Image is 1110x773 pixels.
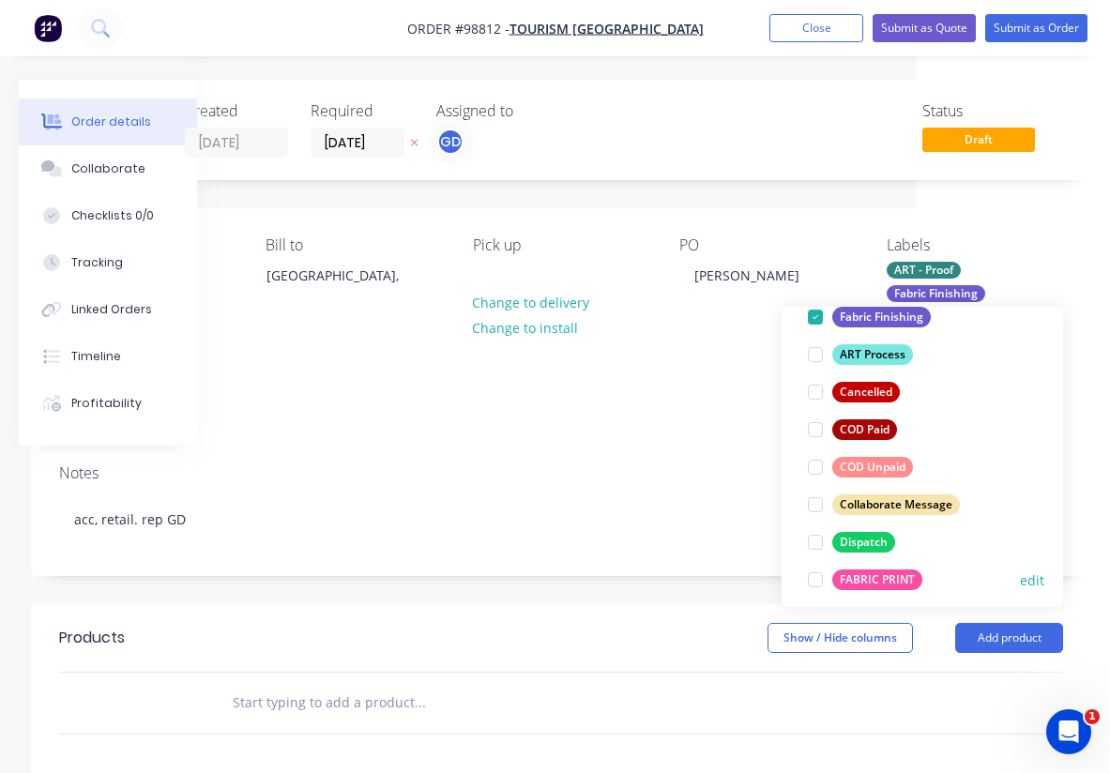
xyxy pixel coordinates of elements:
[1046,709,1091,754] iframe: Intercom live chat
[71,254,123,271] div: Tracking
[832,344,913,365] div: ART Process
[887,262,961,279] div: ART - Proof
[19,286,197,333] button: Linked Orders
[800,304,938,330] button: Fabric Finishing
[71,160,145,177] div: Collaborate
[19,380,197,427] button: Profitability
[800,529,903,555] button: Dispatch
[768,623,913,653] button: Show / Hide columns
[71,395,142,412] div: Profitability
[832,382,900,402] div: Cancelled
[71,348,121,365] div: Timeline
[266,263,422,289] div: [GEOGRAPHIC_DATA],
[19,333,197,380] button: Timeline
[769,14,863,42] button: Close
[436,128,464,156] button: GD
[873,14,976,42] button: Submit as Quote
[1085,709,1100,724] span: 1
[679,262,814,289] div: [PERSON_NAME]
[19,145,197,192] button: Collaborate
[509,20,704,38] a: TOURISM [GEOGRAPHIC_DATA]
[311,102,414,120] div: Required
[251,262,438,322] div: [GEOGRAPHIC_DATA],
[922,128,1035,151] span: Draft
[832,419,897,440] div: COD Paid
[407,20,509,38] span: Order #98812 -
[463,289,600,314] button: Change to delivery
[19,239,197,286] button: Tracking
[19,99,197,145] button: Order details
[922,102,1063,120] div: Status
[800,417,905,443] button: COD Paid
[59,464,1063,482] div: Notes
[800,379,907,405] button: Cancelled
[19,192,197,239] button: Checklists 0/0
[955,623,1063,653] button: Add product
[71,114,151,130] div: Order details
[800,567,930,593] button: FABRIC PRINT
[473,236,649,254] div: Pick up
[34,14,62,42] img: Factory
[985,14,1087,42] button: Submit as Order
[887,285,985,302] div: Fabric Finishing
[679,236,856,254] div: PO
[266,236,442,254] div: Bill to
[59,627,125,649] div: Products
[887,236,1063,254] div: Labels
[800,341,920,368] button: ART Process
[71,207,154,224] div: Checklists 0/0
[59,491,1063,548] div: acc, retail. rep GD
[436,102,624,120] div: Assigned to
[800,492,967,518] button: Collaborate Message
[832,457,913,477] div: COD Unpaid
[1020,570,1044,590] button: edit
[832,494,960,515] div: Collaborate Message
[463,315,588,341] button: Change to install
[832,307,931,327] div: Fabric Finishing
[232,684,607,721] input: Start typing to add a product...
[800,454,920,480] button: COD Unpaid
[185,102,288,120] div: Created
[71,301,152,318] div: Linked Orders
[832,532,895,553] div: Dispatch
[832,569,922,590] div: FABRIC PRINT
